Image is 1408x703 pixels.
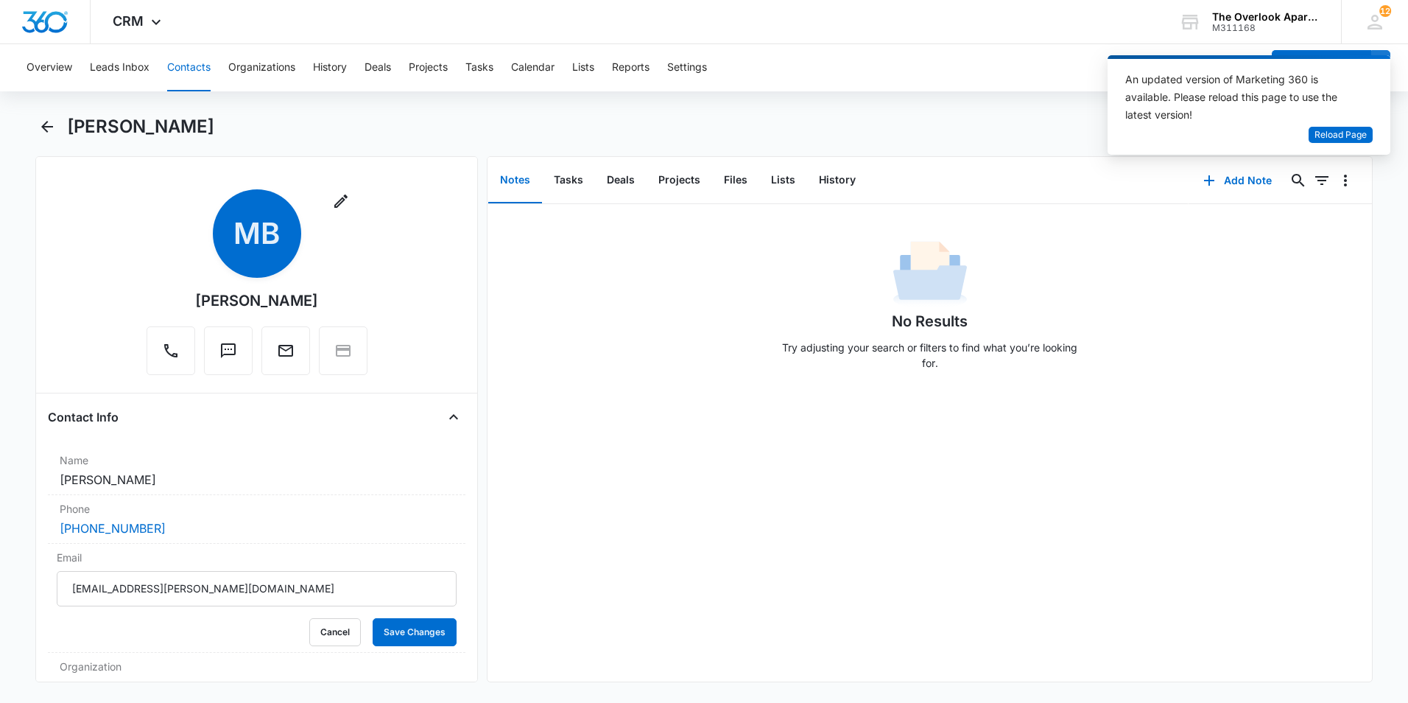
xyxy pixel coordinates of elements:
div: Name[PERSON_NAME] [48,447,465,495]
button: Email [261,326,310,375]
button: Files [712,158,759,203]
div: [PERSON_NAME] [195,290,318,312]
dd: --- [60,677,454,695]
div: account id [1212,23,1320,33]
div: An updated version of Marketing 360 is available. Please reload this page to use the latest version! [1125,71,1355,124]
a: Call [147,349,195,362]
span: MB [213,189,301,278]
button: History [807,158,867,203]
button: Cancel [309,618,361,646]
button: Settings [667,44,707,91]
button: Deals [595,158,647,203]
div: Phone[PHONE_NUMBER] [48,495,465,544]
h1: [PERSON_NAME] [67,116,214,138]
button: Reload Page [1309,127,1373,144]
button: Overview [27,44,72,91]
dd: [PERSON_NAME] [60,471,454,489]
button: Organizations [228,44,295,91]
button: Lists [572,44,594,91]
button: Add Contact [1272,50,1371,85]
button: Tasks [542,158,595,203]
img: No Data [893,237,967,310]
button: Save Changes [373,618,457,646]
a: [PHONE_NUMBER] [60,520,166,537]
a: Text [204,349,253,362]
button: Filters [1310,169,1334,192]
div: Organization--- [48,653,465,701]
button: Add Note [1189,163,1286,198]
button: Overflow Menu [1334,169,1357,192]
input: Email [57,571,457,606]
h4: Contact Info [48,408,119,426]
label: Phone [60,501,454,517]
label: Organization [60,659,454,674]
button: Projects [409,44,448,91]
span: Reload Page [1314,128,1367,142]
button: Search... [1286,169,1310,192]
button: Close [442,405,465,429]
button: Projects [647,158,712,203]
button: Contacts [167,44,211,91]
div: account name [1212,11,1320,23]
p: Try adjusting your search or filters to find what you’re looking for. [775,340,1085,371]
button: Tasks [465,44,493,91]
button: Lists [759,158,807,203]
button: History [313,44,347,91]
button: Leads Inbox [90,44,149,91]
label: Email [57,550,457,565]
label: Name [60,452,454,468]
button: Text [204,326,253,375]
button: Back [35,115,58,139]
span: 12 [1379,5,1391,17]
a: Email [261,349,310,362]
div: notifications count [1379,5,1391,17]
button: Call [147,326,195,375]
button: Calendar [511,44,555,91]
button: Notes [488,158,542,203]
button: Deals [365,44,391,91]
span: CRM [113,13,144,29]
button: Reports [612,44,650,91]
h1: No Results [892,310,968,332]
